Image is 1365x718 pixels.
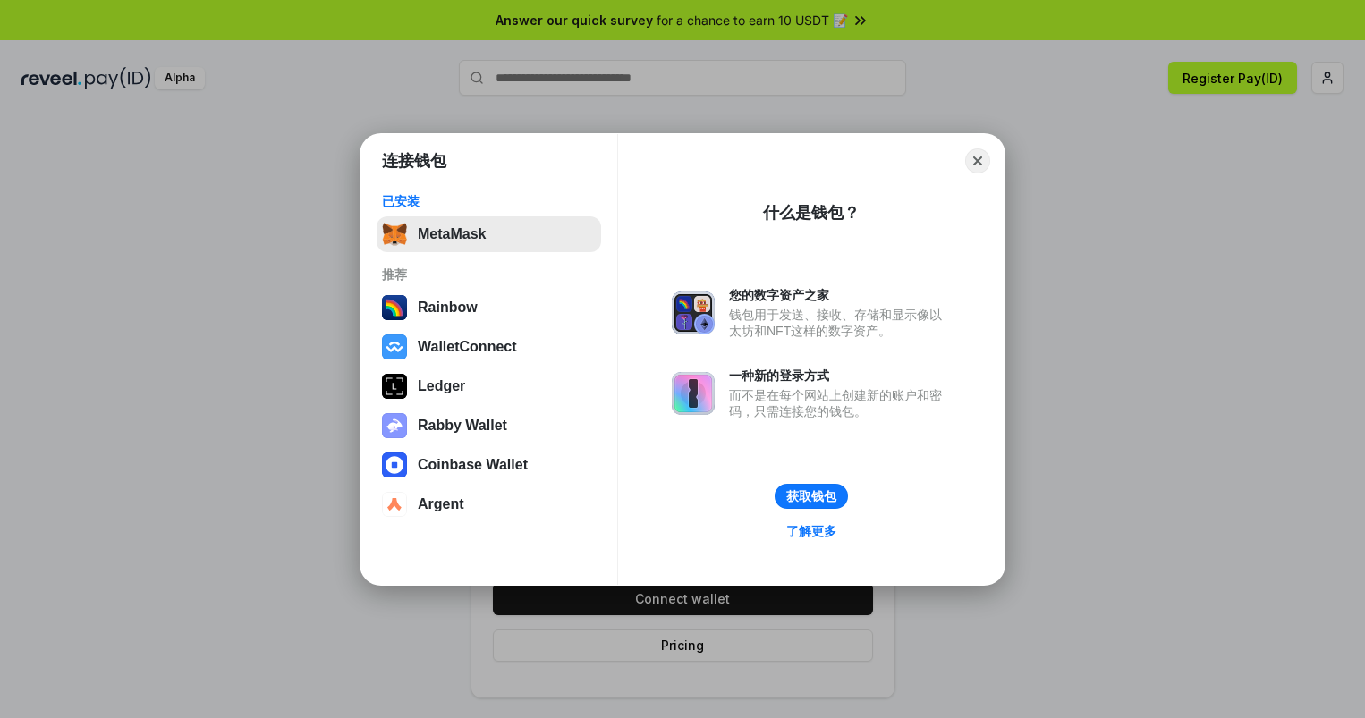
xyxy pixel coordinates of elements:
div: 获取钱包 [786,488,836,504]
img: svg+xml,%3Csvg%20xmlns%3D%22http%3A%2F%2Fwww.w3.org%2F2000%2Fsvg%22%20fill%3D%22none%22%20viewBox... [672,291,715,334]
button: MetaMask [377,216,601,252]
button: Argent [377,486,601,522]
div: 一种新的登录方式 [729,367,951,384]
img: svg+xml,%3Csvg%20width%3D%22120%22%20height%3D%22120%22%20viewBox%3D%220%200%20120%20120%22%20fil... [382,295,407,320]
a: 了解更多 [776,519,847,543]
img: svg+xml,%3Csvg%20width%3D%2228%22%20height%3D%2228%22%20viewBox%3D%220%200%2028%2028%22%20fill%3D... [382,452,407,477]
img: svg+xml,%3Csvg%20xmlns%3D%22http%3A%2F%2Fwww.w3.org%2F2000%2Fsvg%22%20width%3D%2228%22%20height%3... [382,374,407,399]
div: 了解更多 [786,523,836,539]
button: 获取钱包 [775,484,848,509]
img: svg+xml,%3Csvg%20width%3D%2228%22%20height%3D%2228%22%20viewBox%3D%220%200%2028%2028%22%20fill%3D... [382,334,407,359]
div: 钱包用于发送、接收、存储和显示像以太坊和NFT这样的数字资产。 [729,307,951,339]
button: Ledger [377,368,601,404]
button: WalletConnect [377,329,601,365]
button: Coinbase Wallet [377,447,601,483]
div: Coinbase Wallet [418,457,528,473]
img: svg+xml,%3Csvg%20xmlns%3D%22http%3A%2F%2Fwww.w3.org%2F2000%2Fsvg%22%20fill%3D%22none%22%20viewBox... [672,372,715,415]
div: 而不是在每个网站上创建新的账户和密码，只需连接您的钱包。 [729,387,951,419]
button: Rabby Wallet [377,408,601,443]
h1: 连接钱包 [382,150,446,172]
div: 已安装 [382,193,596,209]
div: Ledger [418,378,465,394]
div: Rabby Wallet [418,418,507,434]
button: Close [965,148,990,173]
img: svg+xml,%3Csvg%20width%3D%2228%22%20height%3D%2228%22%20viewBox%3D%220%200%2028%2028%22%20fill%3D... [382,492,407,517]
div: 推荐 [382,266,596,283]
div: Rainbow [418,300,478,316]
div: MetaMask [418,226,486,242]
div: 什么是钱包？ [763,202,860,224]
div: WalletConnect [418,339,517,355]
div: Argent [418,496,464,512]
img: svg+xml,%3Csvg%20xmlns%3D%22http%3A%2F%2Fwww.w3.org%2F2000%2Fsvg%22%20fill%3D%22none%22%20viewBox... [382,413,407,438]
img: svg+xml,%3Csvg%20fill%3D%22none%22%20height%3D%2233%22%20viewBox%3D%220%200%2035%2033%22%20width%... [382,222,407,247]
button: Rainbow [377,290,601,325]
div: 您的数字资产之家 [729,287,951,303]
